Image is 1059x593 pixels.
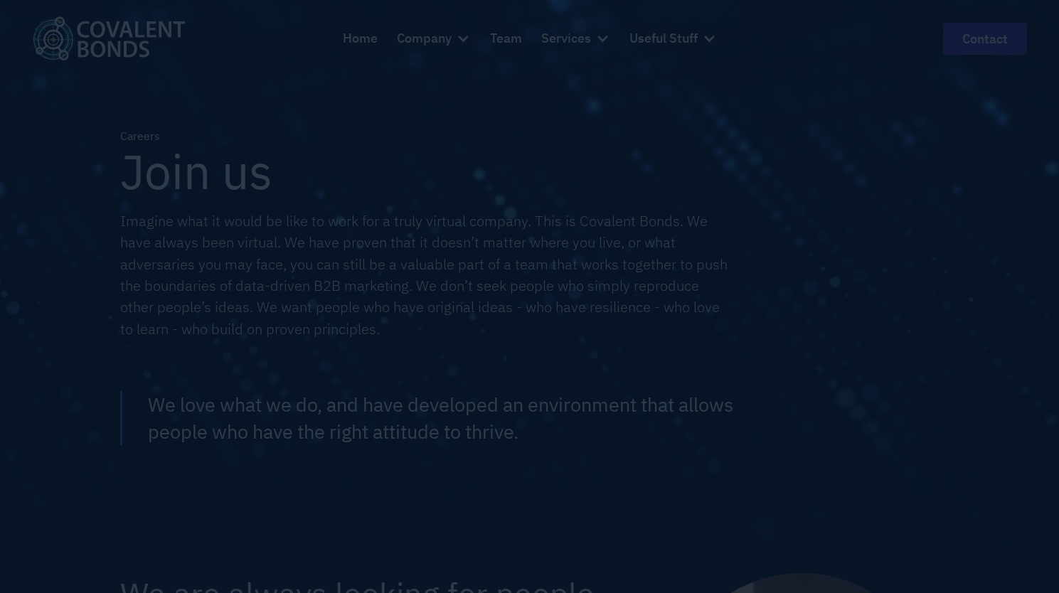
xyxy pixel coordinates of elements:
[943,23,1027,55] a: contact
[397,19,471,58] div: Company
[343,28,378,49] div: Home
[490,28,522,49] div: Team
[120,128,735,145] div: Careers
[629,28,698,49] div: Useful Stuff
[120,145,735,198] h1: Join us
[629,19,717,58] div: Useful Stuff
[32,16,186,60] img: Covalent Bonds White / Teal Logo
[541,19,610,58] div: Services
[490,19,522,58] a: Team
[148,391,735,445] div: We love what we do, and have developed an environment that allows people who have the right attit...
[32,16,186,60] a: home
[397,28,452,49] div: Company
[541,28,591,49] div: Services
[343,19,378,58] a: Home
[120,210,735,340] div: Imagine what it would be like to work for a truly virtual company. This is Covalent Bonds. We hav...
